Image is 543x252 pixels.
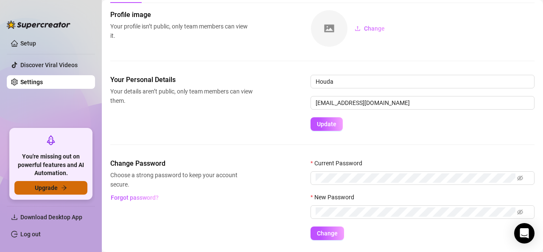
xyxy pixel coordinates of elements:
[317,230,338,237] span: Change
[110,87,253,105] span: Your details aren’t public, only team members can view them.
[20,214,82,221] span: Download Desktop App
[20,40,36,47] a: Setup
[517,209,523,215] span: eye-invisible
[316,207,515,217] input: New Password
[35,184,58,191] span: Upgrade
[348,22,392,35] button: Change
[316,173,515,183] input: Current Password
[311,10,347,47] img: square-placeholder.png
[11,214,18,221] span: download
[14,181,87,195] button: Upgradearrow-right
[110,191,159,204] button: Forgot password?
[517,175,523,181] span: eye-invisible
[46,135,56,145] span: rocket
[311,117,343,131] button: Update
[20,79,43,85] a: Settings
[110,75,253,85] span: Your Personal Details
[61,185,67,191] span: arrow-right
[311,159,368,168] label: Current Password
[14,153,87,178] span: You're missing out on powerful features and AI Automation.
[311,227,344,240] button: Change
[20,231,41,238] a: Log out
[317,121,336,127] span: Update
[110,170,253,189] span: Choose a strong password to keep your account secure.
[355,25,361,31] span: upload
[110,10,253,20] span: Profile image
[311,96,535,110] input: Enter new email
[514,223,535,244] div: Open Intercom Messenger
[364,25,385,32] span: Change
[7,20,70,29] img: logo-BBDzfeDw.svg
[311,75,535,88] input: Enter name
[110,159,253,169] span: Change Password
[111,194,159,201] span: Forgot password?
[110,22,253,40] span: Your profile isn’t public, only team members can view it.
[311,193,360,202] label: New Password
[20,62,78,68] a: Discover Viral Videos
